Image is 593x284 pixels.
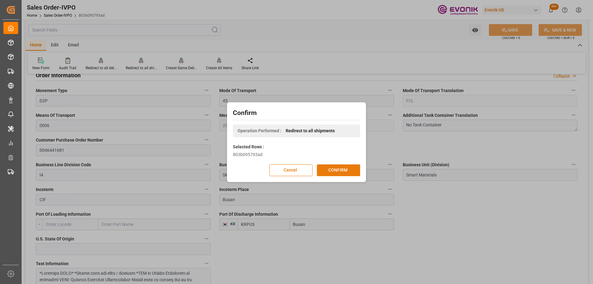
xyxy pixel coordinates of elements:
[233,144,264,150] label: Selected Rows :
[238,128,281,134] span: Operation Performed :
[233,108,360,118] h2: Confirm
[233,151,360,158] div: 803b095793ad
[269,164,313,176] button: Cancel
[286,128,335,134] span: Redirect to all shipments
[317,164,360,176] button: CONFIRM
